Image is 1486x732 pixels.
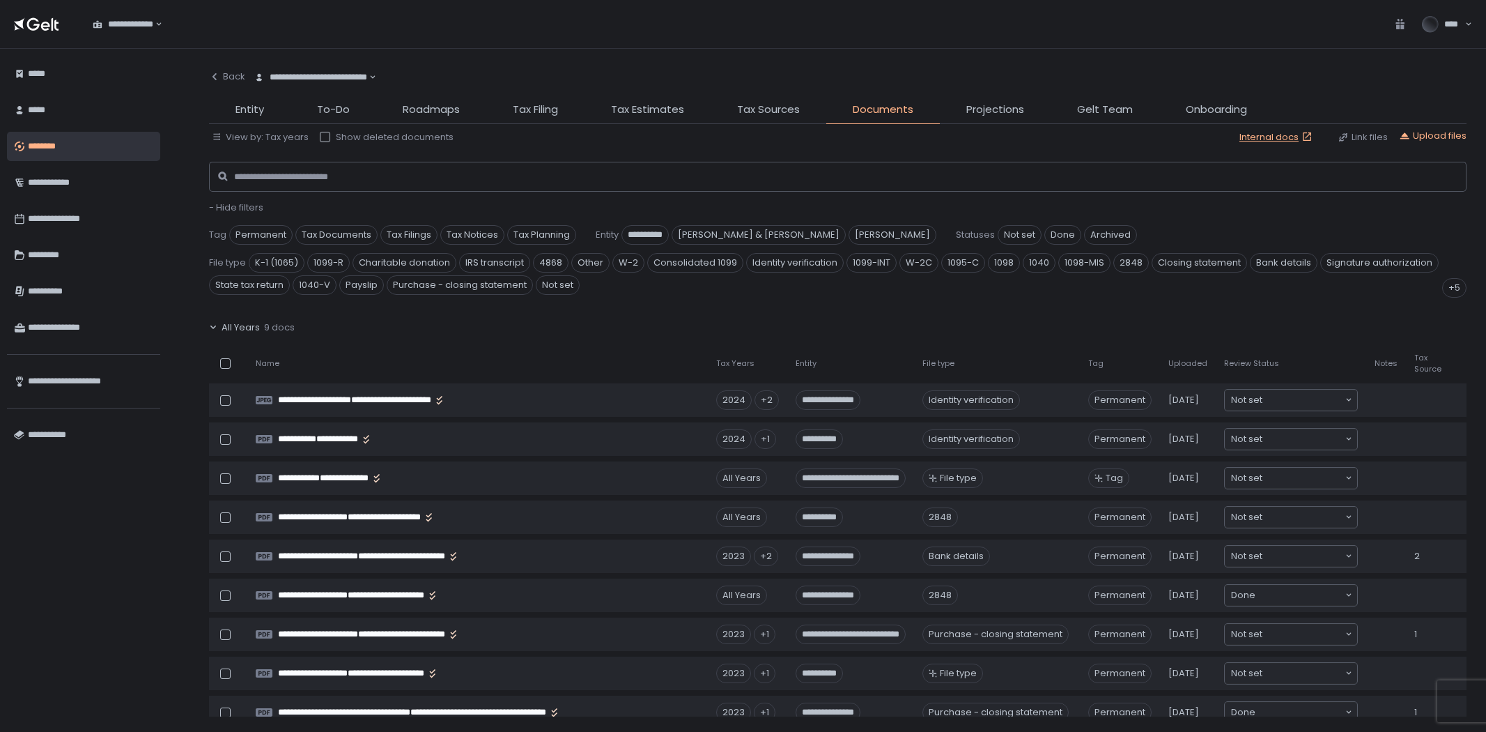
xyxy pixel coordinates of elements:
input: Search for option [1262,393,1344,407]
span: Permanent [1088,547,1152,566]
span: Done [1231,588,1255,602]
span: Tax Filing [513,102,558,118]
span: Bank details [1250,253,1317,273]
span: Not set [1231,510,1262,524]
span: [PERSON_NAME] [849,225,936,245]
span: 2 [1414,550,1420,563]
span: 1099-INT [846,253,897,273]
div: Purchase - closing statement [922,625,1069,644]
span: File type [940,667,977,680]
span: Other [571,253,610,273]
button: Back [209,63,245,91]
div: Search for option [1225,507,1357,528]
span: 1040 [1023,253,1055,273]
div: +1 [754,625,775,644]
span: Not set [1231,432,1262,446]
span: K-1 (1065) [249,253,304,273]
span: Entity [596,229,619,241]
span: Tax Estimates [611,102,684,118]
span: File type [940,472,977,485]
div: +1 [754,429,776,449]
div: Search for option [1225,390,1357,411]
input: Search for option [1255,588,1344,602]
span: 9 docs [264,321,295,334]
span: Tax Filings [380,225,438,245]
span: Tag [1106,472,1123,485]
span: Signature authorization [1320,253,1439,273]
div: All Years [716,468,767,488]
span: Not set [536,275,580,295]
input: Search for option [1255,706,1344,719]
div: Purchase - closing statement [922,703,1069,722]
span: Permanent [1088,390,1152,410]
span: Tax Notices [440,225,504,245]
button: Upload files [1399,130,1466,142]
span: Permanent [1088,664,1152,683]
span: [DATE] [1168,472,1199,485]
span: Purchase - closing statement [387,275,533,295]
span: 1098-MIS [1058,253,1110,273]
span: 1098 [988,253,1020,273]
span: Tax Planning [507,225,576,245]
span: Tag [209,229,226,241]
div: 2023 [716,625,751,644]
input: Search for option [1262,666,1344,680]
div: +1 [754,664,775,683]
span: [DATE] [1168,667,1199,680]
span: 2848 [1113,253,1149,273]
span: Permanent [1088,508,1152,527]
span: Tax Sources [737,102,800,118]
span: File type [922,358,954,369]
span: Notes [1375,358,1398,369]
span: Gelt Team [1077,102,1133,118]
span: 1 [1414,706,1417,719]
div: All Years [716,586,767,605]
span: Done [1231,706,1255,719]
input: Search for option [1262,510,1344,524]
div: Search for option [84,10,162,39]
span: Permanent [1088,429,1152,449]
span: Not set [1231,549,1262,563]
span: Not set [1231,666,1262,680]
span: - Hide filters [209,201,263,214]
span: [DATE] [1168,511,1199,524]
input: Search for option [153,17,154,31]
div: 2023 [716,664,751,683]
div: 2024 [716,390,752,410]
span: Charitable donation [353,253,456,273]
span: Consolidated 1099 [647,253,743,273]
div: Search for option [1225,585,1357,606]
button: Link files [1338,131,1388,144]
span: [DATE] [1168,433,1199,445]
span: [DATE] [1168,394,1199,406]
div: 2848 [922,508,958,527]
input: Search for option [1262,432,1344,446]
span: Tax Documents [295,225,378,245]
div: Identity verification [922,429,1020,449]
div: 2024 [716,429,752,449]
span: Permanent [1088,703,1152,722]
span: Name [256,358,279,369]
span: Onboarding [1186,102,1247,118]
span: Archived [1084,225,1137,245]
span: Not set [998,225,1042,245]
span: Tax Years [716,358,754,369]
span: [DATE] [1168,589,1199,602]
span: Not set [1231,393,1262,407]
input: Search for option [1262,549,1344,563]
span: [PERSON_NAME] & [PERSON_NAME] [672,225,846,245]
span: Payslip [339,275,384,295]
div: All Years [716,508,767,527]
span: 1095-C [941,253,985,273]
span: 4868 [533,253,568,273]
span: 1 [1414,628,1417,641]
span: Projections [966,102,1024,118]
div: 2023 [716,703,751,722]
div: Search for option [1225,663,1357,684]
span: Review Status [1224,358,1279,369]
div: Search for option [1225,624,1357,645]
span: [DATE] [1168,628,1199,641]
div: Search for option [245,63,376,92]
